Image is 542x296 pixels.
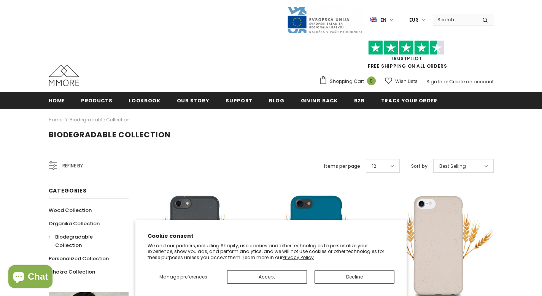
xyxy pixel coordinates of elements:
[148,270,219,284] button: Manage preferences
[49,217,100,230] a: Organika Collection
[159,274,207,280] span: Manage preferences
[381,92,437,109] a: Track your order
[49,252,109,265] a: Personalized Collection
[226,97,253,104] span: support
[367,76,376,85] span: 0
[315,270,394,284] button: Decline
[330,78,364,85] span: Shopping Cart
[49,204,92,217] a: Wood Collection
[380,16,386,24] span: en
[354,97,365,104] span: B2B
[129,97,160,104] span: Lookbook
[287,16,363,23] a: Javni Razpis
[372,162,376,170] span: 12
[49,220,100,227] span: Organika Collection
[409,16,418,24] span: EUR
[426,78,442,85] a: Sign In
[49,115,62,124] a: Home
[6,265,55,290] inbox-online-store-chat: Shopify online store chat
[49,92,65,109] a: Home
[439,162,466,170] span: Best Selling
[148,243,394,261] p: We and our partners, including Shopify, use cookies and other technologies to personalize your ex...
[319,76,380,87] a: Shopping Cart 0
[49,230,120,252] a: Biodegradable Collection
[49,268,95,275] span: Chakra Collection
[177,97,210,104] span: Our Story
[449,78,494,85] a: Create an account
[227,270,307,284] button: Accept
[370,17,377,23] img: i-lang-1.png
[411,162,428,170] label: Sort by
[55,233,93,249] span: Biodegradable Collection
[269,92,285,109] a: Blog
[368,40,444,55] img: Trust Pilot Stars
[70,116,130,123] a: Biodegradable Collection
[81,97,112,104] span: Products
[301,92,338,109] a: Giving back
[324,162,360,170] label: Items per page
[49,65,79,86] img: MMORE Cases
[319,44,494,69] span: FREE SHIPPING ON ALL ORDERS
[381,97,437,104] span: Track your order
[49,97,65,104] span: Home
[49,187,87,194] span: Categories
[395,78,418,85] span: Wish Lists
[62,162,83,170] span: Refine by
[49,265,95,278] a: Chakra Collection
[49,207,92,214] span: Wood Collection
[226,92,253,109] a: support
[148,232,394,240] h2: Cookie consent
[443,78,448,85] span: or
[49,129,171,140] span: Biodegradable Collection
[301,97,338,104] span: Giving back
[283,254,314,261] a: Privacy Policy
[177,92,210,109] a: Our Story
[269,97,285,104] span: Blog
[129,92,160,109] a: Lookbook
[433,14,477,25] input: Search Site
[385,75,418,88] a: Wish Lists
[391,55,422,62] a: Trustpilot
[49,255,109,262] span: Personalized Collection
[81,92,112,109] a: Products
[354,92,365,109] a: B2B
[287,6,363,34] img: Javni Razpis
